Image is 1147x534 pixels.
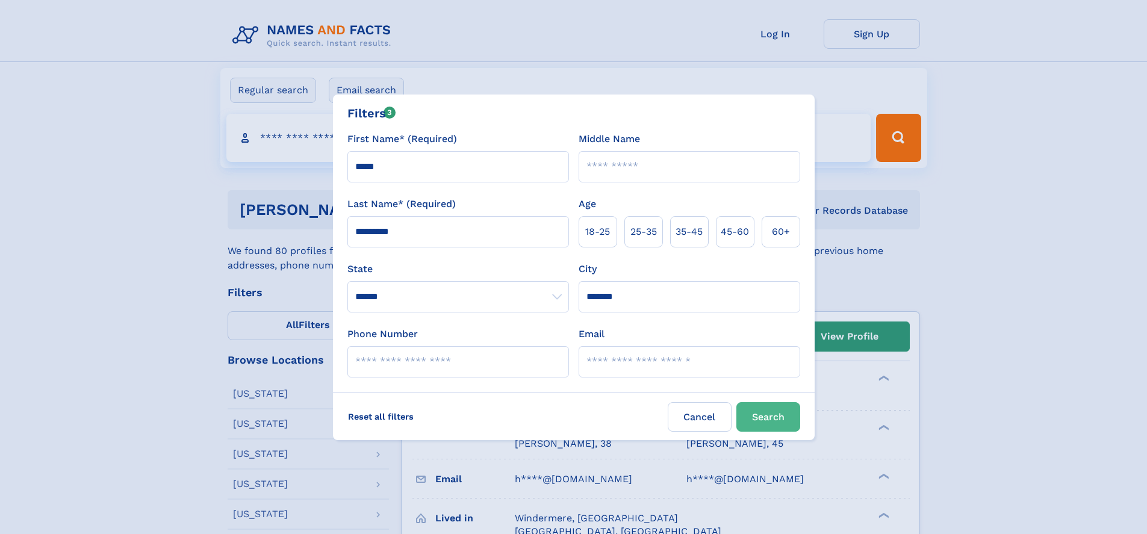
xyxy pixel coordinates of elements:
span: 60+ [772,225,790,239]
span: 35‑45 [676,225,703,239]
label: City [579,262,597,276]
button: Search [736,402,800,432]
label: First Name* (Required) [347,132,457,146]
label: Reset all filters [340,402,421,431]
label: Cancel [668,402,732,432]
label: Last Name* (Required) [347,197,456,211]
label: State [347,262,569,276]
label: Age [579,197,596,211]
span: 45‑60 [721,225,749,239]
label: Email [579,327,605,341]
label: Phone Number [347,327,418,341]
span: 25‑35 [630,225,657,239]
label: Middle Name [579,132,640,146]
div: Filters [347,104,396,122]
span: 18‑25 [585,225,610,239]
